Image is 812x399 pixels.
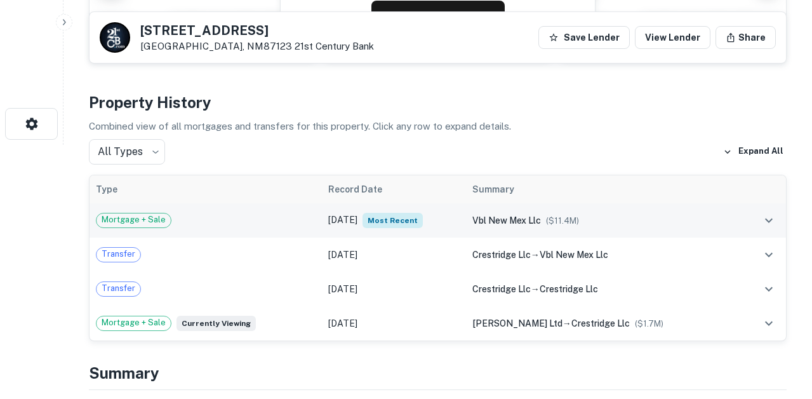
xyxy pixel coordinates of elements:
span: Currently viewing [176,316,256,331]
button: Request Borrower Info [371,1,505,31]
button: Expand All [720,142,787,161]
p: Combined view of all mortgages and transfers for this property. Click any row to expand details. [89,119,787,134]
button: Share [715,26,776,49]
td: [DATE] [322,272,466,306]
div: → [472,282,734,296]
span: crestridge llc [540,284,598,294]
span: vbl new mex llc [540,250,608,260]
span: ($ 11.4M ) [546,216,579,226]
td: [DATE] [322,306,466,341]
span: ($ 1.7M ) [635,319,663,328]
div: All Types [89,139,165,165]
span: vbl new mex llc [472,215,541,226]
span: Transfer [97,282,140,295]
h4: Property History [89,91,787,114]
button: expand row [758,244,780,266]
td: [DATE] [322,238,466,272]
span: Mortgage + Sale [97,316,171,329]
span: crestridge llc [571,318,630,328]
span: [PERSON_NAME] ltd [472,318,562,328]
td: [DATE] [322,203,466,238]
a: 21st Century Bank [295,41,374,51]
span: Most Recent [363,213,423,228]
th: Type [90,175,322,203]
span: crestridge llc [472,284,531,294]
div: → [472,248,734,262]
a: View Lender [635,26,710,49]
button: expand row [758,210,780,231]
div: → [472,316,734,330]
p: [GEOGRAPHIC_DATA], NM87123 [140,41,374,52]
iframe: Chat Widget [749,297,812,358]
span: Transfer [97,248,140,260]
th: Summary [466,175,740,203]
span: crestridge llc [472,250,531,260]
button: Save Lender [538,26,630,49]
button: expand row [758,278,780,300]
span: Mortgage + Sale [97,213,171,226]
h5: [STREET_ADDRESS] [140,24,374,37]
th: Record Date [322,175,466,203]
h4: Summary [89,362,787,384]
